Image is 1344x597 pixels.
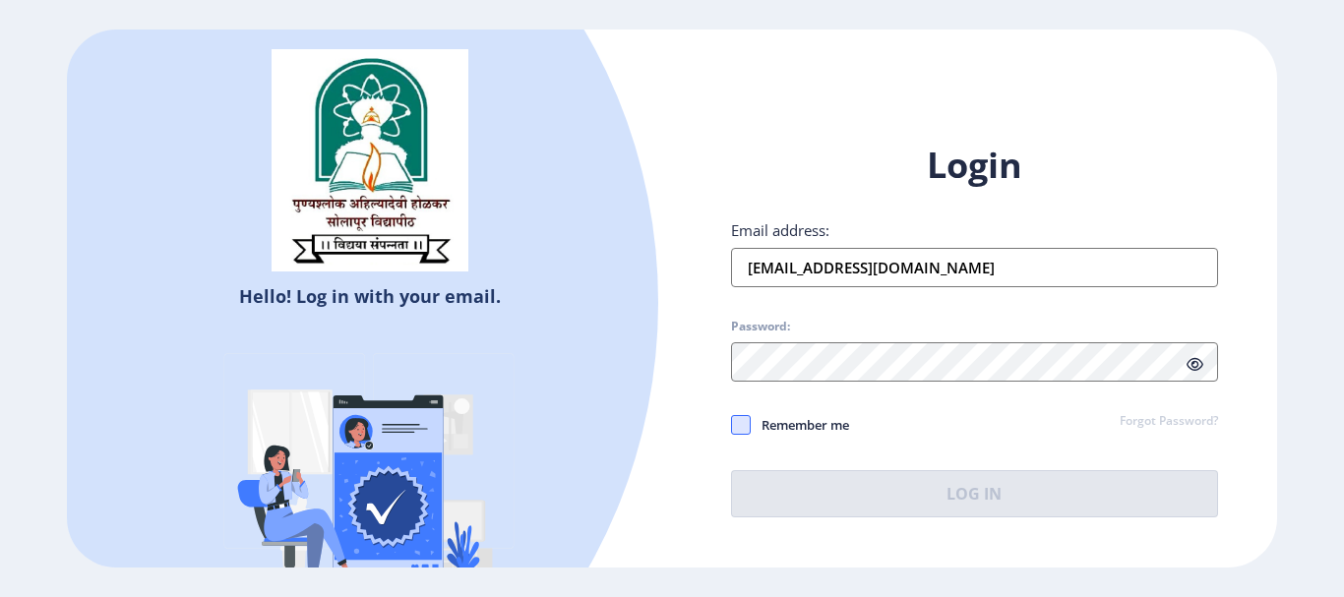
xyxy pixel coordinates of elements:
[731,142,1218,189] h1: Login
[272,49,468,271] img: sulogo.png
[751,413,849,437] span: Remember me
[731,248,1218,287] input: Email address
[731,319,790,334] label: Password:
[731,470,1218,517] button: Log In
[1120,413,1218,431] a: Forgot Password?
[731,220,829,240] label: Email address:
